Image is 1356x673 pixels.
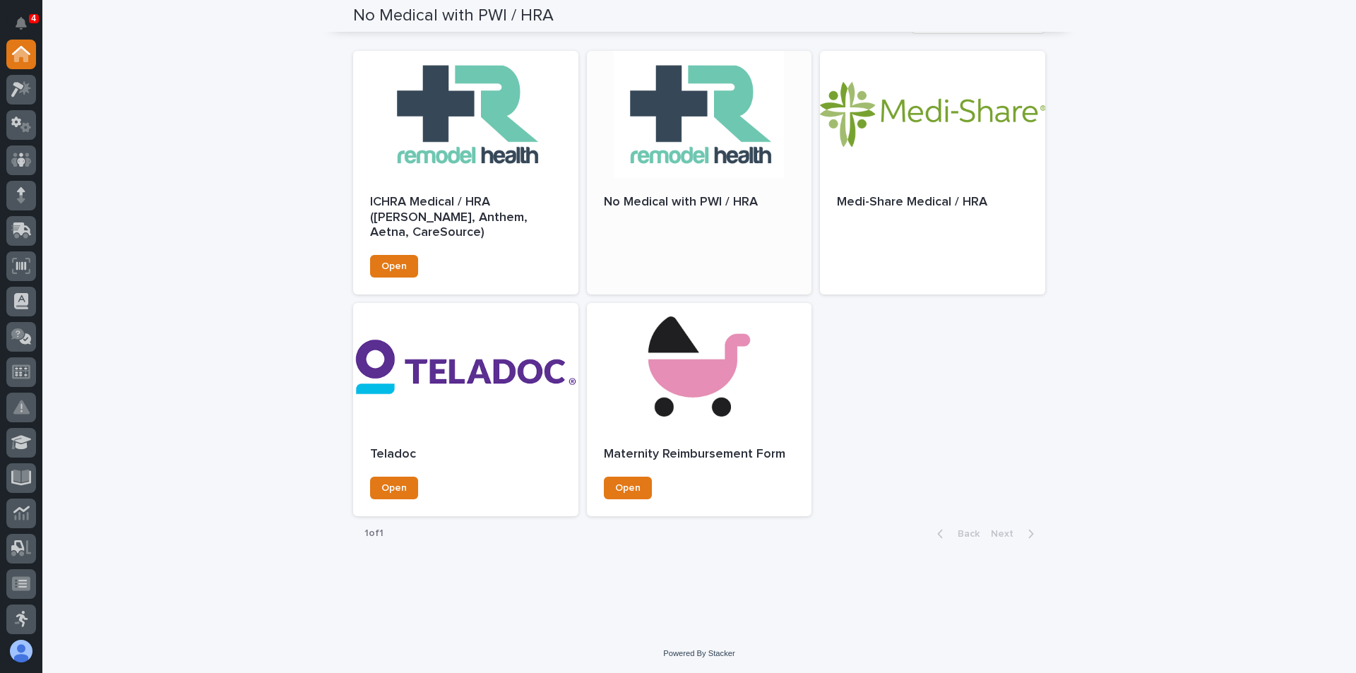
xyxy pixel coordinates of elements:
button: Back [926,528,985,540]
a: Open [370,255,418,278]
a: Powered By Stacker [663,649,734,657]
button: Notifications [6,8,36,38]
span: Open [381,483,407,493]
span: Back [949,529,980,539]
p: Teladoc [370,447,561,463]
span: Open [381,261,407,271]
p: Maternity Reimbursement Form [604,447,795,463]
h2: No Medical with PWI / HRA [353,6,554,26]
span: Next [991,529,1022,539]
p: Medi-Share Medical / HRA [837,195,1028,210]
span: Open [615,483,641,493]
a: Maternity Reimbursement FormOpen [587,303,812,516]
a: Open [604,477,652,499]
p: ICHRA Medical / HRA ([PERSON_NAME], Anthem, Aetna, CareSource) [370,195,561,241]
div: Notifications4 [18,17,36,40]
a: ICHRA Medical / HRA ([PERSON_NAME], Anthem, Aetna, CareSource)Open [353,51,578,294]
a: TeladocOpen [353,303,578,516]
a: Medi-Share Medical / HRA [820,51,1045,294]
p: 1 of 1 [353,516,395,551]
p: No Medical with PWI / HRA [604,195,795,210]
p: 4 [31,13,36,23]
button: users-avatar [6,636,36,666]
a: No Medical with PWI / HRA [587,51,812,294]
a: Open [370,477,418,499]
button: Next [985,528,1045,540]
